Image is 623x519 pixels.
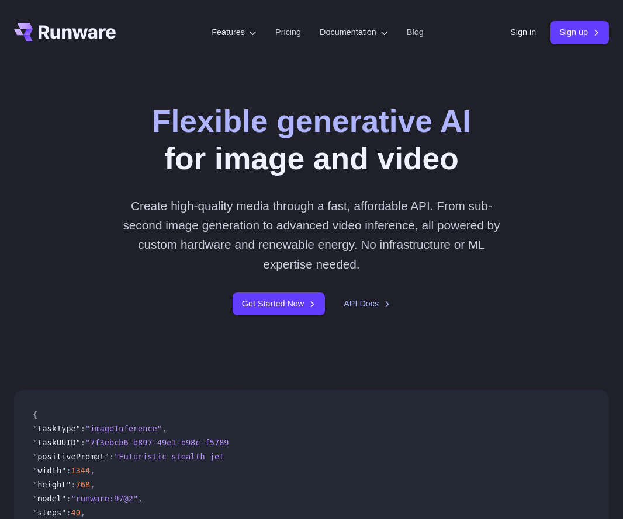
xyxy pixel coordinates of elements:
[33,410,37,419] span: {
[114,452,549,461] span: "Futuristic stealth jet streaking through a neon-lit cityscape with glowing purple exhaust"
[109,452,114,461] span: :
[510,26,536,39] a: Sign in
[81,438,85,447] span: :
[152,104,471,138] strong: Flexible generative AI
[76,480,91,489] span: 768
[85,438,267,447] span: "7f3ebcb6-b897-49e1-b98c-f5789d2d40d7"
[81,424,85,433] span: :
[162,424,167,433] span: ,
[212,26,257,39] label: Features
[344,297,390,311] a: API Docs
[71,494,138,503] span: "runware:97@2"
[320,26,388,39] label: Documentation
[66,494,71,503] span: :
[33,452,109,461] span: "positivePrompt"
[33,508,66,517] span: "steps"
[33,480,71,489] span: "height"
[550,21,609,44] a: Sign up
[81,508,85,517] span: ,
[90,466,95,475] span: ,
[138,494,143,503] span: ,
[71,466,90,475] span: 1344
[14,23,116,41] a: Go to /
[33,466,66,475] span: "width"
[407,26,424,39] a: Blog
[33,494,66,503] span: "model"
[85,424,162,433] span: "imageInference"
[233,292,325,315] a: Get Started Now
[71,480,75,489] span: :
[275,26,301,39] a: Pricing
[90,480,95,489] span: ,
[66,466,71,475] span: :
[121,196,502,274] p: Create high-quality media through a fast, affordable API. From sub-second image generation to adv...
[71,508,80,517] span: 40
[33,438,81,447] span: "taskUUID"
[33,424,81,433] span: "taskType"
[152,103,471,177] h1: for image and video
[66,508,71,517] span: :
